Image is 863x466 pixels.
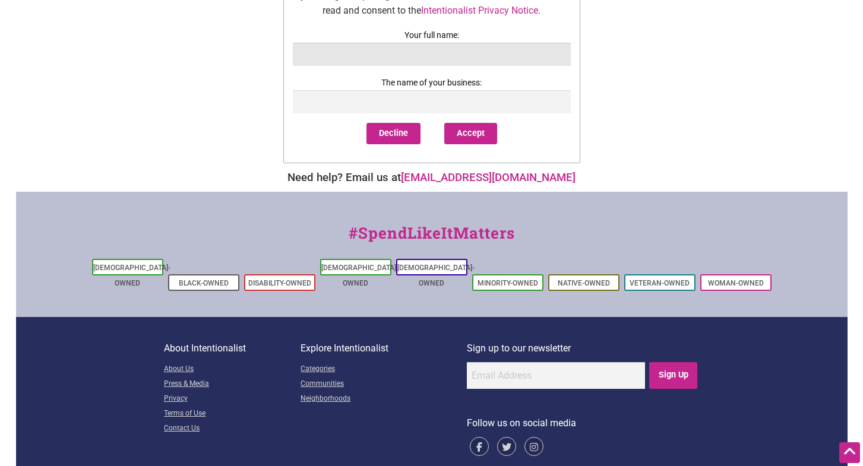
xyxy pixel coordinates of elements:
a: [EMAIL_ADDRESS][DOMAIN_NAME] [401,171,576,184]
p: Explore Intentionalist [301,341,467,356]
p: About Intentionalist [164,341,301,356]
a: Native-Owned [558,279,610,287]
a: Privacy [164,392,301,407]
a: About Us [164,362,301,377]
input: Email Address [467,362,645,389]
a: Communities [301,377,467,392]
a: [DEMOGRAPHIC_DATA]-Owned [321,264,399,287]
a: Intentionalist Privacy Notice. [421,5,540,16]
a: Woman-Owned [708,279,764,287]
a: Press & Media [164,377,301,392]
a: Black-Owned [179,279,229,287]
label: The name of your business: [293,75,571,90]
div: Need help? Email us at [22,169,842,186]
div: Scroll Back to Top [839,442,860,463]
a: [DEMOGRAPHIC_DATA]-Owned [93,264,170,287]
input: Sign Up [649,362,697,389]
p: Follow us on social media [467,416,699,431]
button: Accept [444,123,497,144]
button: Decline [366,123,421,144]
a: Veteran-Owned [630,279,690,287]
label: Your full name: [293,28,571,43]
p: Sign up to our newsletter [467,341,699,356]
a: [DEMOGRAPHIC_DATA]-Owned [397,264,475,287]
a: Contact Us [164,421,301,436]
a: Disability-Owned [248,279,311,287]
a: Minority-Owned [478,279,538,287]
a: Neighborhoods [301,392,467,407]
a: Categories [301,362,467,377]
a: Terms of Use [164,407,301,421]
div: #SpendLikeItMatters [16,221,848,256]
